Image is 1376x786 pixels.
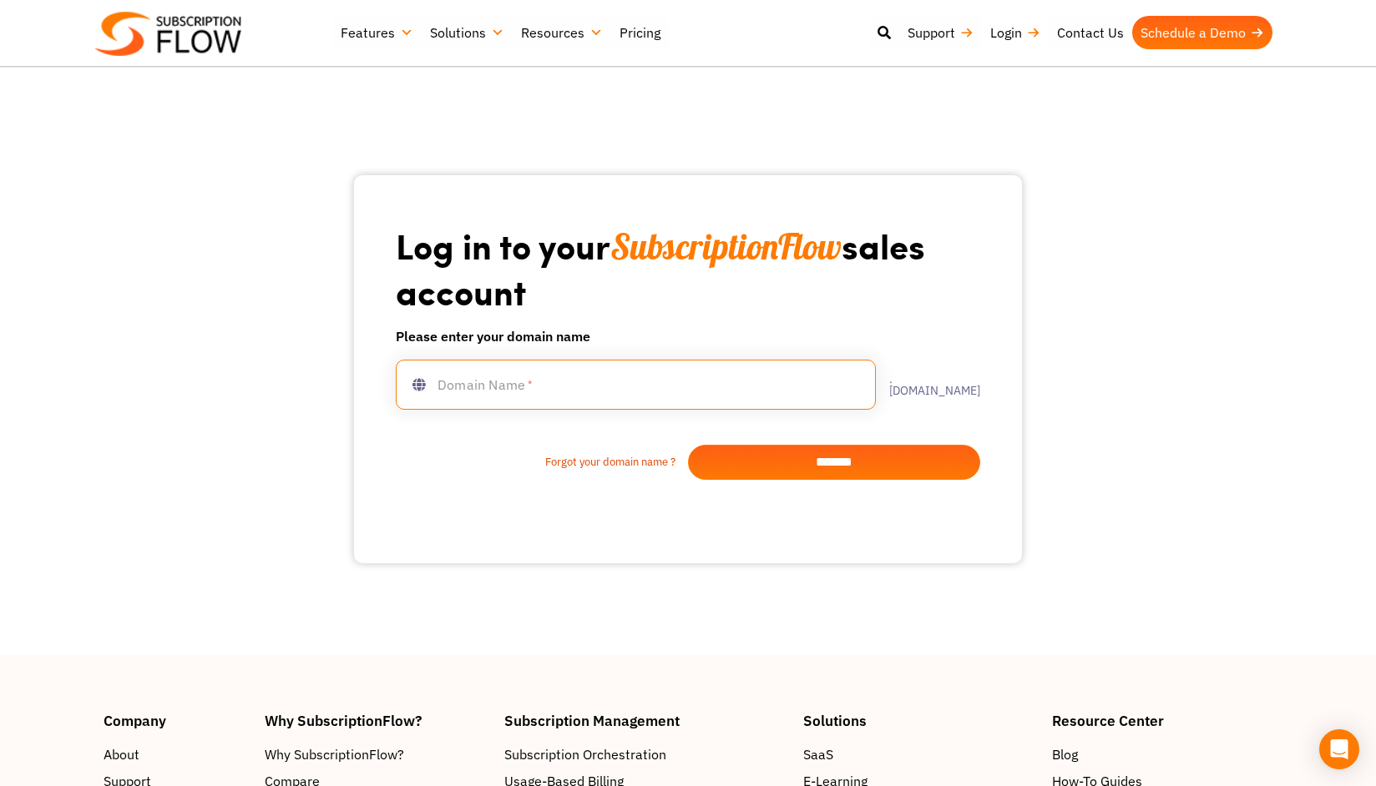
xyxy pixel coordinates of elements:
img: Subscriptionflow [95,12,241,56]
a: Forgot your domain name ? [396,454,688,471]
a: Blog [1052,744,1272,764]
h4: Why SubscriptionFlow? [265,713,488,728]
a: About [104,744,248,764]
a: Subscription Orchestration [504,744,786,764]
a: Pricing [611,16,669,49]
div: Open Intercom Messenger [1319,729,1359,769]
a: Resources [513,16,611,49]
span: Blog [1052,744,1078,764]
a: Solutions [422,16,513,49]
a: SaaS [803,744,1035,764]
span: About [104,744,139,764]
a: Why SubscriptionFlow? [265,744,488,764]
a: Contact Us [1049,16,1132,49]
span: Subscription Orchestration [504,744,666,764]
h1: Log in to your sales account [396,224,980,313]
label: .[DOMAIN_NAME] [876,373,980,396]
h6: Please enter your domain name [396,326,980,346]
h4: Subscription Management [504,713,786,728]
h4: Solutions [803,713,1035,728]
h4: Resource Center [1052,713,1272,728]
span: Why SubscriptionFlow? [265,744,404,764]
a: Features [332,16,422,49]
a: Schedule a Demo [1132,16,1272,49]
span: SubscriptionFlow [610,224,842,269]
a: Support [899,16,982,49]
span: SaaS [803,744,833,764]
h4: Company [104,713,248,728]
a: Login [982,16,1049,49]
